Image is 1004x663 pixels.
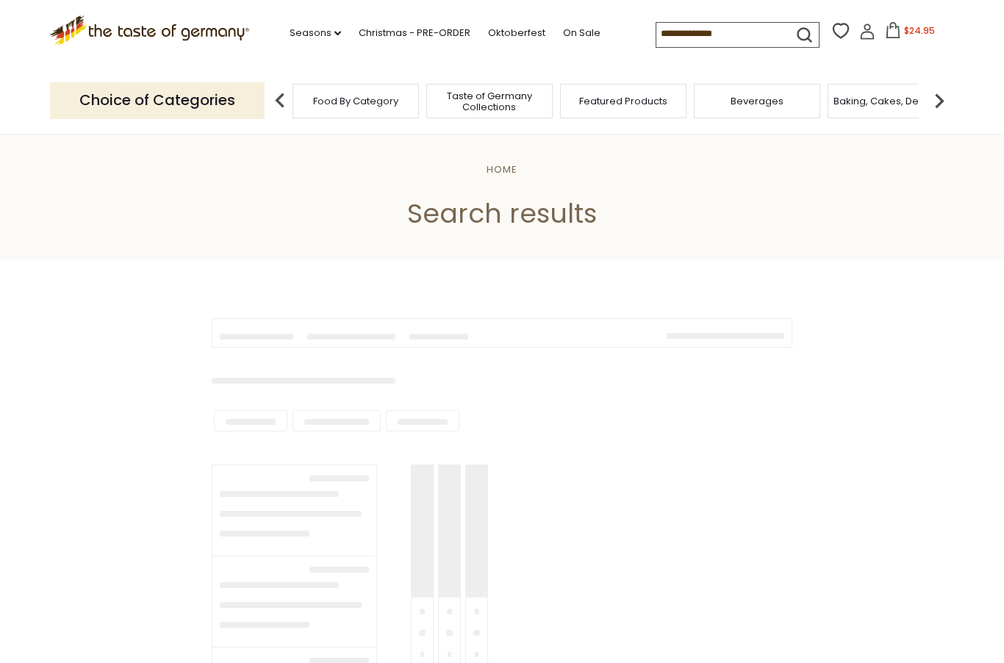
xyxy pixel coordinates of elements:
[579,96,667,107] a: Featured Products
[431,90,548,112] a: Taste of Germany Collections
[46,197,958,230] h1: Search results
[833,96,947,107] a: Baking, Cakes, Desserts
[265,86,295,115] img: previous arrow
[925,86,954,115] img: next arrow
[488,25,545,41] a: Oktoberfest
[290,25,341,41] a: Seasons
[50,82,265,118] p: Choice of Categories
[731,96,784,107] a: Beverages
[878,22,941,44] button: $24.95
[487,162,517,176] a: Home
[313,96,398,107] a: Food By Category
[359,25,470,41] a: Christmas - PRE-ORDER
[904,24,935,37] span: $24.95
[563,25,600,41] a: On Sale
